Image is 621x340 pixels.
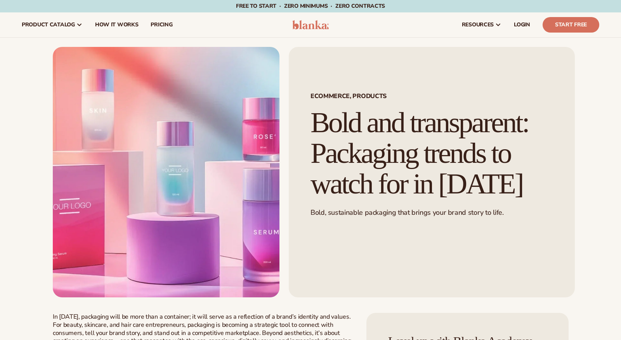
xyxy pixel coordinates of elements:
h1: Bold and transparent: Packaging trends to watch for in [DATE] [310,107,553,199]
span: resources [462,22,494,28]
span: Free to start · ZERO minimums · ZERO contracts [236,2,385,10]
a: LOGIN [508,12,536,37]
a: Start Free [543,17,599,33]
a: product catalog [16,12,89,37]
span: How It Works [95,22,139,28]
img: logo [292,20,329,29]
span: product catalog [22,22,75,28]
span: Ecommerce, Products [310,93,553,99]
p: Bold, sustainable packaging that brings your brand story to life. [310,208,553,217]
a: resources [456,12,508,37]
span: pricing [151,22,172,28]
img: A group of private label skincare and cosmetic products with vibrant coloured packaging [53,47,279,297]
a: How It Works [89,12,145,37]
span: LOGIN [514,22,530,28]
a: pricing [144,12,179,37]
